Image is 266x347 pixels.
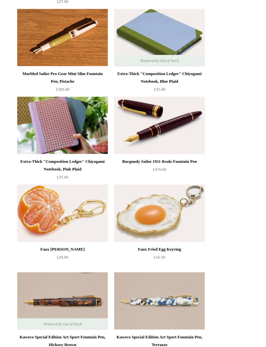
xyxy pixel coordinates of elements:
img: Burgundy Sailor 1911 Realo Fountain Pen [114,97,205,154]
span: £20.00 [57,255,68,260]
a: Kaweco Special Edition Art Sport Fountain Pen, Hickory Brown Kaweco Special Edition Art Sport Fou... [17,272,108,330]
div: Faux [PERSON_NAME] [19,245,106,253]
span: £35.00 [57,175,68,179]
a: Faux [PERSON_NAME] £20.00 [17,245,108,272]
a: Extra-Thick "Composition Ledger" Chiyogami Notebook, Blue Plaid £35.00 [114,70,205,96]
span: £35.00 [154,87,165,92]
img: Faux Clementine Keyring [17,185,108,242]
a: Burgundy Sailor 1911 Realo Fountain Pen £470.00 [114,158,205,184]
div: Burgundy Sailor 1911 Realo Fountain Pen [116,158,203,165]
img: Faux Fried Egg Keyring [114,185,205,242]
a: Extra-Thick "Composition Ledger" Chiyogami Notebook, Pink Plaid Extra-Thick "Composition Ledger" ... [17,97,108,154]
span: Temporarily Out of Stock [134,55,185,66]
span: £200.00 [56,87,69,92]
img: Kaweco Special Edition Art Sport Fountain Pen, Hickory Brown [17,272,108,330]
img: Marbled Sailor Pro Gear Mini Slim Fountain Pen, Pistache [17,9,108,66]
img: Extra-Thick "Composition Ledger" Chiyogami Notebook, Pink Plaid [17,97,108,154]
div: Marbled Sailor Pro Gear Mini Slim Fountain Pen, Pistache [19,70,106,85]
div: Extra-Thick "Composition Ledger" Chiyogami Notebook, Blue Plaid [116,70,203,85]
a: Burgundy Sailor 1911 Realo Fountain Pen Burgundy Sailor 1911 Realo Fountain Pen [114,97,205,154]
a: Extra-Thick "Composition Ledger" Chiyogami Notebook, Blue Plaid Extra-Thick "Composition Ledger" ... [114,9,205,66]
span: £16.50 [154,255,165,260]
a: Faux Fried Egg Keyring £16.50 [114,245,205,272]
img: Extra-Thick "Composition Ledger" Chiyogami Notebook, Blue Plaid [114,9,205,66]
a: Marbled Sailor Pro Gear Mini Slim Fountain Pen, Pistache £200.00 [17,70,108,96]
a: Faux Clementine Keyring Faux Clementine Keyring [17,185,108,242]
a: Kaweco Special Edition Art Sport Fountain Pen, Terrazzo Kaweco Special Edition Art Sport Fountain... [114,272,205,330]
a: Faux Fried Egg Keyring Faux Fried Egg Keyring [114,185,205,242]
div: Faux Fried Egg Keyring [116,245,203,253]
img: Kaweco Special Edition Art Sport Fountain Pen, Terrazzo [114,272,205,330]
span: Temporarily Out of Stock [37,318,88,330]
div: Extra-Thick "Composition Ledger" Chiyogami Notebook, Pink Plaid [19,158,106,173]
span: £470.00 [153,167,166,172]
a: Extra-Thick "Composition Ledger" Chiyogami Notebook, Pink Plaid £35.00 [17,158,108,184]
a: Marbled Sailor Pro Gear Mini Slim Fountain Pen, Pistache Marbled Sailor Pro Gear Mini Slim Founta... [17,9,108,66]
